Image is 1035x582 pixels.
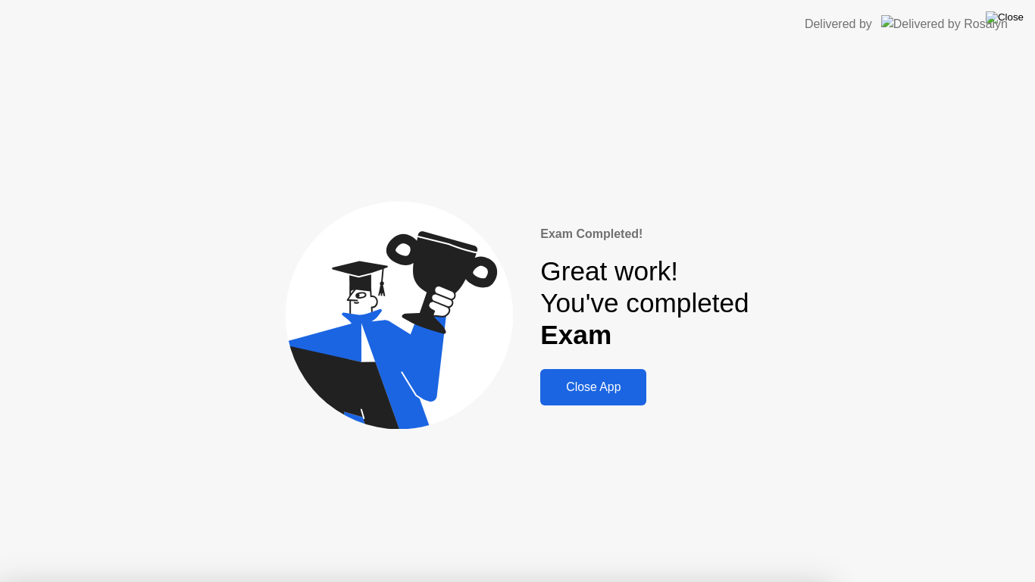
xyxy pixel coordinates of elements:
[540,225,749,243] div: Exam Completed!
[540,255,749,352] div: Great work! You've completed
[540,320,611,349] b: Exam
[805,15,872,33] div: Delivered by
[545,380,642,394] div: Close App
[986,11,1024,23] img: Close
[881,15,1008,33] img: Delivered by Rosalyn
